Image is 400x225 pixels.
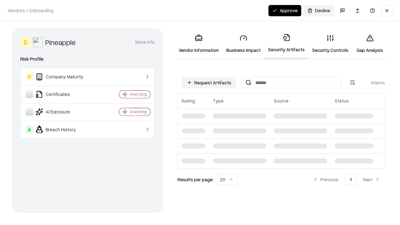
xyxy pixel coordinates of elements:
[345,174,357,185] button: 1
[213,97,223,104] div: Type
[130,109,147,114] div: Analyzing
[308,29,352,58] a: Security Controls
[182,77,236,88] button: Request Artifacts
[20,37,30,47] div: C
[26,126,100,133] div: Breach History
[308,174,385,185] nav: pagination
[175,29,222,58] a: Vendor Information
[26,108,100,116] div: AI Exposure
[26,126,33,133] div: A
[26,91,100,98] div: Certificates
[33,37,43,47] img: Pineapple
[20,55,155,63] div: Risk Profile
[360,79,385,86] div: 4 items
[182,97,195,104] div: Rating
[26,73,33,81] div: C
[26,73,100,81] div: Company Maturity
[130,92,147,97] div: Analyzing
[268,5,301,16] button: Approve
[177,176,213,183] p: Results per page:
[222,29,264,58] a: Business Impact
[45,37,76,47] div: Pineapple
[352,29,387,58] a: Gap Analysis
[335,97,349,104] div: Status
[274,97,288,104] div: Source
[135,37,155,48] button: More info
[7,7,53,14] p: Vendors / Onboarding
[304,5,334,16] button: Decline
[264,29,308,59] a: Security Artifacts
